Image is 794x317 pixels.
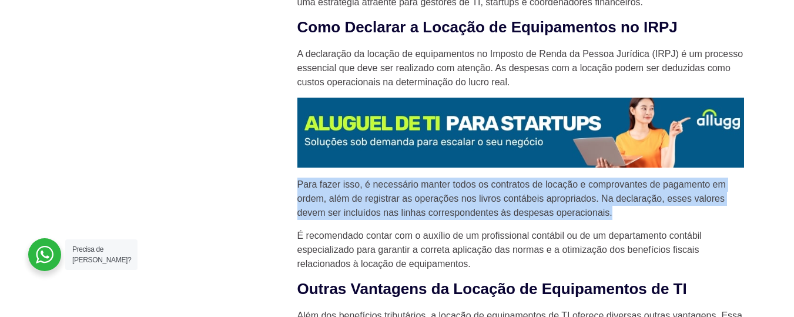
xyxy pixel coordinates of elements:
[72,245,131,264] span: Precisa de [PERSON_NAME]?
[297,279,744,299] h2: Outras Vantagens da Locação de Equipamentos de TI
[297,98,744,168] img: Aluguel de Notebook
[297,229,744,271] p: É recomendado contar com o auxílio de um profissional contábil ou de um departamento contábil esp...
[297,47,744,89] p: A declaração da locação de equipamentos no Imposto de Renda da Pessoa Jurídica (IRPJ) é um proces...
[735,261,794,317] div: Widget de chat
[297,178,744,220] p: Para fazer isso, é necessário manter todos os contratos de locação e comprovantes de pagamento em...
[297,18,744,38] h2: Como Declarar a Locação de Equipamentos no IRPJ
[735,261,794,317] iframe: Chat Widget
